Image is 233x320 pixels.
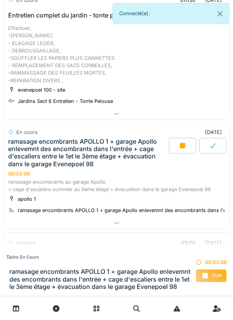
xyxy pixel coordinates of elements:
div: ramasage encombrants au garage Apollo + cage d'escaliers sommier au 8ème étage + évacuation dans ... [8,178,225,193]
div: Effectuer; -[PERSON_NAME], - ELAGAGE LEGER, - DEBROUSSAILLAGE, -SOUFFLER LES PAPIERS PLUS CANNETT... [8,24,225,84]
div: [DATE] [174,236,225,250]
div: apollo 1 [18,195,36,203]
div: Entretien complet du jardin - tonte pelouse [8,12,134,19]
div: Jardins Sect 6 Entretien - Tonte Pelouse [18,97,113,105]
h3: ramasage encombrants APOLLO 1 + garage Apollo enlevemnt des encombrants dans l'entrée + cage d'es... [9,268,196,290]
div: 00:53:08 [196,259,227,266]
div: En cours [16,129,38,136]
div: [DATE] [205,129,225,136]
button: Close [211,3,229,24]
div: Tâche en cours [6,254,196,261]
div: Assigné [16,239,35,247]
div: 01h00 [181,239,195,247]
div: ramasage encombrants APOLLO 1 + garage Apollo enlevemnt des encombrants dans l'entrée + cage d'es... [8,138,167,168]
div: evenepoel 100 - site [18,86,65,94]
div: Connecté(e). [113,3,229,24]
div: 00:53:08 [8,171,30,177]
span: Stop [212,273,222,278]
